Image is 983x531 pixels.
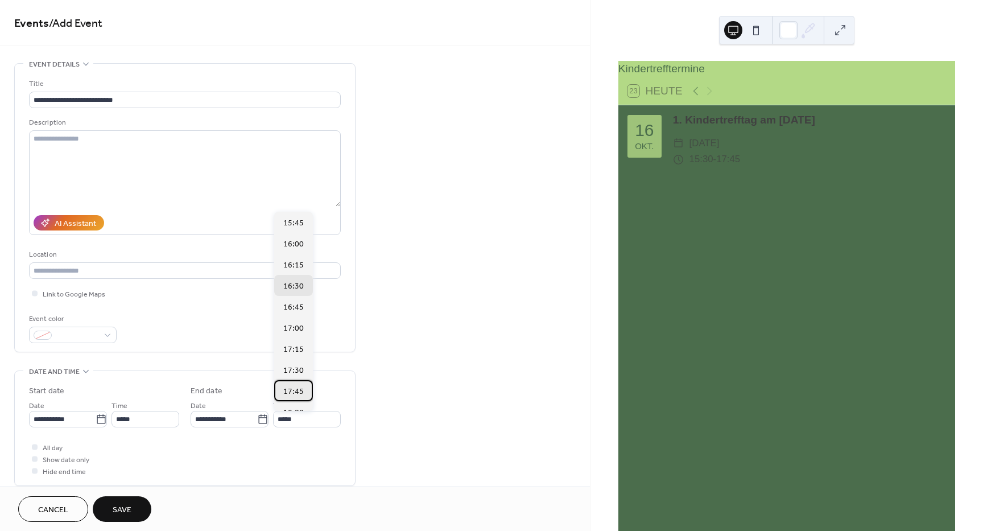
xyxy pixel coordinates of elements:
[43,466,86,478] span: Hide end time
[689,135,720,152] span: [DATE]
[283,407,304,419] span: 18:00
[43,442,63,454] span: All day
[283,323,304,335] span: 17:00
[283,344,304,356] span: 17:15
[689,151,713,168] span: 15:30
[713,151,717,168] span: -
[635,142,654,150] div: Okt.
[111,400,127,412] span: Time
[283,302,304,314] span: 16:45
[191,400,206,412] span: Date
[29,400,44,412] span: Date
[29,117,338,129] div: Description
[29,385,64,397] div: Start date
[29,78,338,90] div: Title
[43,289,105,301] span: Link to Google Maps
[283,365,304,377] span: 17:30
[55,218,96,230] div: AI Assistant
[273,400,289,412] span: Time
[29,313,114,325] div: Event color
[283,281,304,293] span: 16:30
[14,13,49,35] a: Events
[29,249,338,261] div: Location
[18,496,88,522] button: Cancel
[29,366,80,378] span: Date and time
[283,260,304,271] span: 16:15
[283,217,304,229] span: 15:45
[93,496,151,522] button: Save
[113,504,131,516] span: Save
[716,151,740,168] span: 17:45
[283,238,304,250] span: 16:00
[191,385,222,397] div: End date
[29,59,80,71] span: Event details
[673,151,684,168] div: ​
[673,112,946,129] div: 1. Kindertrefftag am [DATE]
[635,122,654,139] div: 16
[49,13,102,35] span: / Add Event
[43,454,89,466] span: Show date only
[283,386,304,398] span: 17:45
[673,135,684,152] div: ​
[34,215,104,230] button: AI Assistant
[38,504,68,516] span: Cancel
[618,61,955,77] div: Kindertrefftermine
